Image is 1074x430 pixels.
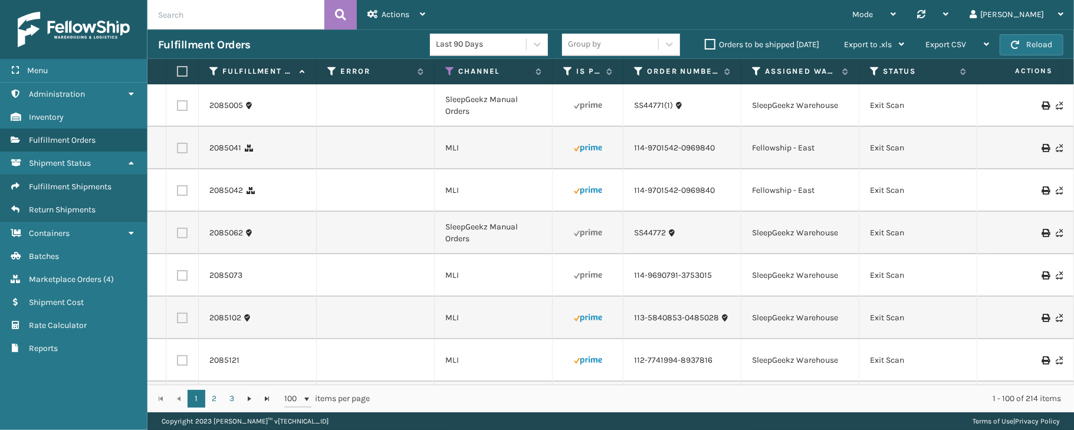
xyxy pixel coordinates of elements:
[1056,356,1063,365] i: Never Shipped
[973,412,1060,430] div: |
[1056,314,1063,322] i: Never Shipped
[223,390,241,408] a: 3
[576,66,600,77] label: Is Prime
[647,66,718,77] label: Order Number
[29,228,70,238] span: Containers
[209,142,241,154] a: 2085041
[209,270,242,281] a: 2085073
[262,394,272,403] span: Go to the last page
[435,84,553,127] td: SleepGeekz Manual Orders
[435,382,553,424] td: MLI
[435,254,553,297] td: MLI
[29,251,59,261] span: Batches
[436,38,527,51] div: Last 90 Days
[859,382,977,424] td: Exit Scan
[741,127,859,169] td: Fellowship - East
[29,205,96,215] span: Return Shipments
[162,412,329,430] p: Copyright 2023 [PERSON_NAME]™ v [TECHNICAL_ID]
[859,339,977,382] td: Exit Scan
[705,40,819,50] label: Orders to be shipped [DATE]
[634,185,715,196] a: 114-9701542-0969840
[978,61,1060,81] span: Actions
[284,393,302,405] span: 100
[209,227,243,239] a: 2085062
[844,40,892,50] span: Export to .xls
[209,185,243,196] a: 2085042
[29,343,58,353] span: Reports
[741,339,859,382] td: SleepGeekz Warehouse
[29,112,64,122] span: Inventory
[741,212,859,254] td: SleepGeekz Warehouse
[387,393,1061,405] div: 1 - 100 of 214 items
[741,84,859,127] td: SleepGeekz Warehouse
[209,354,239,366] a: 2085121
[1000,34,1063,55] button: Reload
[458,66,530,77] label: Channel
[258,390,276,408] a: Go to the last page
[741,297,859,339] td: SleepGeekz Warehouse
[859,297,977,339] td: Exit Scan
[188,390,205,408] a: 1
[1042,186,1049,195] i: Print Label
[634,270,712,281] a: 114-9690791-3753015
[29,135,96,145] span: Fulfillment Orders
[435,127,553,169] td: MLI
[634,354,712,366] a: 112-7741994-8937816
[158,38,250,52] h3: Fulfillment Orders
[205,390,223,408] a: 2
[859,84,977,127] td: Exit Scan
[435,212,553,254] td: SleepGeekz Manual Orders
[1042,314,1049,322] i: Print Label
[209,312,241,324] a: 2085102
[1042,144,1049,152] i: Print Label
[741,169,859,212] td: Fellowship - East
[741,382,859,424] td: SleepGeekz Warehouse
[1056,271,1063,280] i: Never Shipped
[883,66,954,77] label: Status
[859,212,977,254] td: Exit Scan
[18,12,130,47] img: logo
[741,254,859,297] td: SleepGeekz Warehouse
[245,394,254,403] span: Go to the next page
[382,9,409,19] span: Actions
[1042,356,1049,365] i: Print Label
[765,66,836,77] label: Assigned Warehouse
[435,169,553,212] td: MLI
[859,169,977,212] td: Exit Scan
[340,66,412,77] label: Error
[29,320,87,330] span: Rate Calculator
[1042,229,1049,237] i: Print Label
[634,100,673,111] a: SS44771(1)
[222,66,294,77] label: Fulfillment Order Id
[209,100,243,111] a: 2085005
[1056,101,1063,110] i: Never Shipped
[435,339,553,382] td: MLI
[435,297,553,339] td: MLI
[852,9,873,19] span: Mode
[859,254,977,297] td: Exit Scan
[29,158,91,168] span: Shipment Status
[284,390,370,408] span: items per page
[925,40,966,50] span: Export CSV
[1056,186,1063,195] i: Never Shipped
[568,38,601,51] div: Group by
[29,182,111,192] span: Fulfillment Shipments
[1042,101,1049,110] i: Print Label
[1015,417,1060,425] a: Privacy Policy
[241,390,258,408] a: Go to the next page
[1042,271,1049,280] i: Print Label
[1056,144,1063,152] i: Never Shipped
[634,142,715,154] a: 114-9701542-0969840
[29,274,101,284] span: Marketplace Orders
[1056,229,1063,237] i: Never Shipped
[973,417,1013,425] a: Terms of Use
[634,227,666,239] a: SS44772
[859,127,977,169] td: Exit Scan
[29,89,85,99] span: Administration
[27,65,48,76] span: Menu
[103,274,114,284] span: ( 4 )
[634,312,719,324] a: 113-5840853-0485028
[29,297,84,307] span: Shipment Cost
